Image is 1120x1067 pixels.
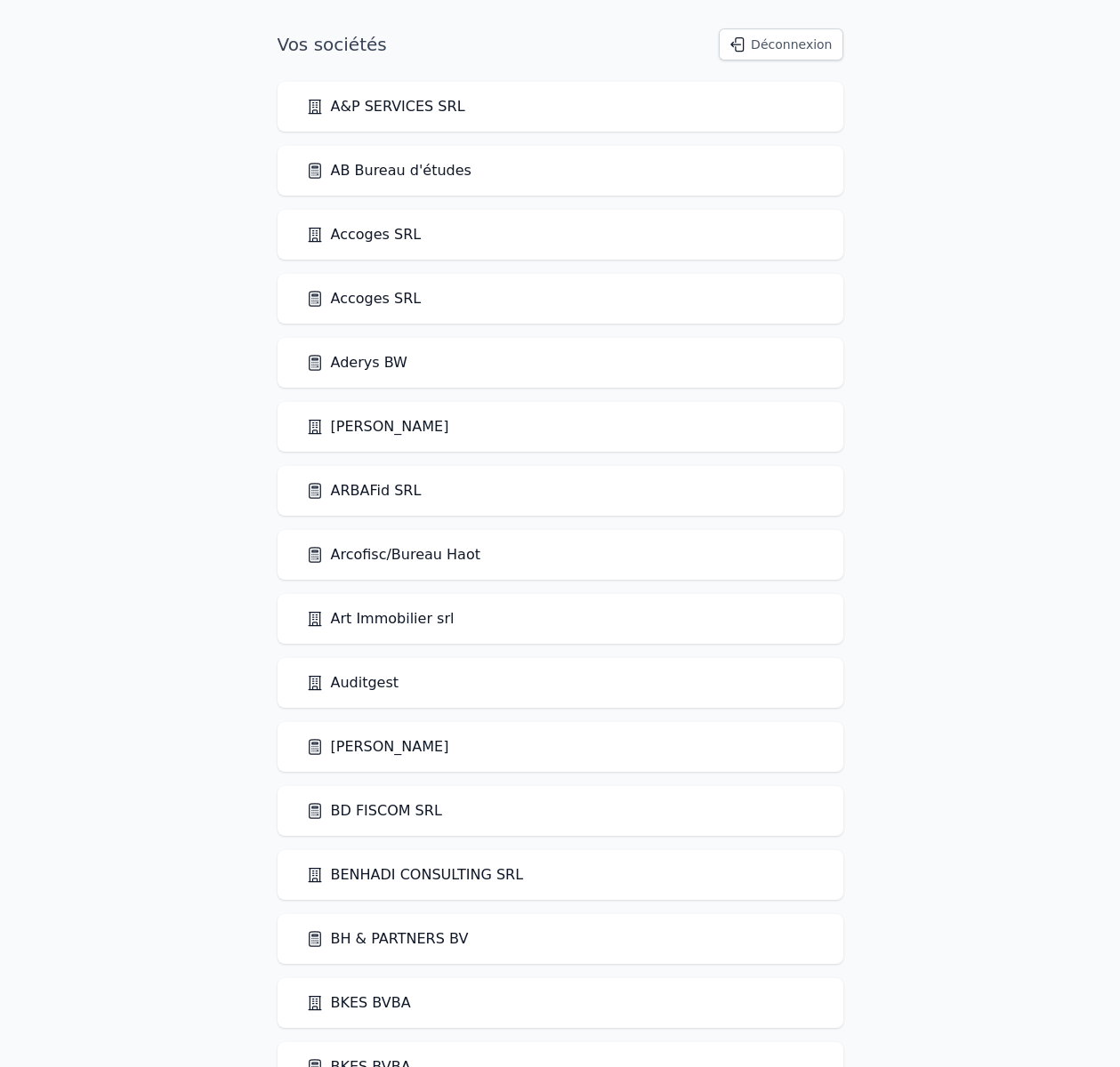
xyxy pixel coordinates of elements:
[306,736,449,758] a: [PERSON_NAME]
[306,288,422,309] a: Accoges SRL
[306,928,469,950] a: BH & PARTNERS BV
[306,160,471,181] a: AB Bureau d'études
[306,864,524,886] a: BENHADI CONSULTING SRL
[306,608,455,630] a: Art Immobilier srl
[278,32,387,57] h1: Vos sociétés
[306,544,480,566] a: Arcofisc/Bureau Haot
[306,992,411,1014] a: BKES BVBA
[306,224,422,245] a: Accoges SRL
[306,672,399,694] a: Auditgest
[306,800,442,822] a: BD FISCOM SRL
[306,96,465,117] a: A&P SERVICES SRL
[306,416,449,437] a: [PERSON_NAME]
[719,28,842,60] button: Déconnexion
[306,480,422,501] a: ARBAFid SRL
[306,352,407,373] a: Aderys BW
